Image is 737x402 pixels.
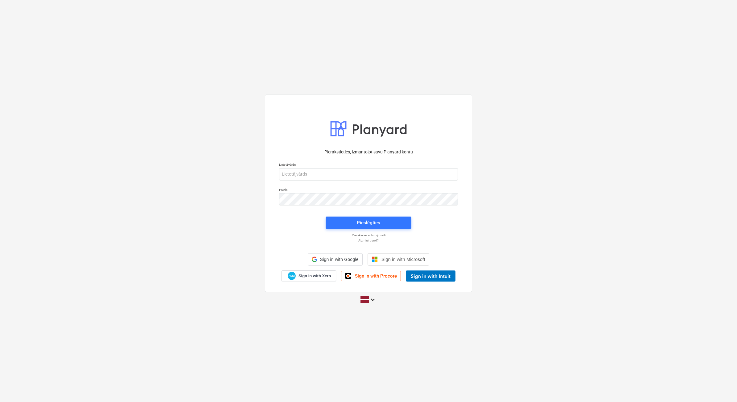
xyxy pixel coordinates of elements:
div: Pieslēgties [357,219,380,227]
p: Lietotājvārds [279,163,458,168]
span: Sign in with Procore [355,273,397,279]
img: Xero logo [288,272,296,280]
button: Pieslēgties [326,217,411,229]
input: Lietotājvārds [279,168,458,181]
a: Sign in with Procore [341,271,401,281]
span: Sign in with Microsoft [381,257,425,262]
a: Aizmirsi paroli? [276,238,461,242]
span: Sign in with Google [320,257,358,262]
div: Sign in with Google [308,253,362,266]
i: keyboard_arrow_down [369,296,377,303]
p: Pierakstieties, izmantojot savu Planyard kontu [279,149,458,155]
a: Piesakieties ar burvju saiti [276,233,461,237]
p: Parole [279,188,458,193]
a: Sign in with Xero [282,270,336,281]
img: Microsoft logo [372,256,378,262]
span: Sign in with Xero [299,273,331,279]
